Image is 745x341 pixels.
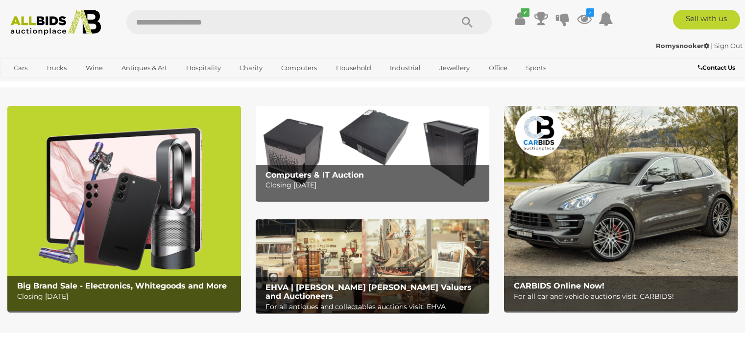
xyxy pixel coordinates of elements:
[433,60,476,76] a: Jewellery
[233,60,269,76] a: Charity
[79,60,109,76] a: Wine
[180,60,227,76] a: Hospitality
[265,301,484,313] p: For all antiques and collectables auctions visit: EHVA
[482,60,514,76] a: Office
[514,281,604,290] b: CARBIDS Online Now!
[256,219,489,313] a: EHVA | Evans Hastings Valuers and Auctioneers EHVA | [PERSON_NAME] [PERSON_NAME] Valuers and Auct...
[17,281,227,290] b: Big Brand Sale - Electronics, Whitegoods and More
[17,290,236,303] p: Closing [DATE]
[698,62,738,73] a: Contact Us
[40,60,73,76] a: Trucks
[265,179,484,191] p: Closing [DATE]
[673,10,740,29] a: Sell with us
[504,106,738,311] img: CARBIDS Online Now!
[265,283,472,301] b: EHVA | [PERSON_NAME] [PERSON_NAME] Valuers and Auctioneers
[256,219,489,313] img: EHVA | Evans Hastings Valuers and Auctioneers
[577,10,592,27] a: 2
[256,106,489,200] img: Computers & IT Auction
[521,8,529,17] i: ✔
[7,76,90,92] a: [GEOGRAPHIC_DATA]
[698,64,735,71] b: Contact Us
[711,42,713,50] span: |
[7,106,241,311] a: Big Brand Sale - Electronics, Whitegoods and More Big Brand Sale - Electronics, Whitegoods and Mo...
[256,106,489,200] a: Computers & IT Auction Computers & IT Auction Closing [DATE]
[115,60,173,76] a: Antiques & Art
[520,60,553,76] a: Sports
[656,42,709,50] strong: Romysnooker
[265,170,364,180] b: Computers & IT Auction
[512,10,527,27] a: ✔
[330,60,378,76] a: Household
[586,8,594,17] i: 2
[443,10,492,34] button: Search
[7,60,34,76] a: Cars
[504,106,738,311] a: CARBIDS Online Now! CARBIDS Online Now! For all car and vehicle auctions visit: CARBIDS!
[384,60,427,76] a: Industrial
[5,10,106,35] img: Allbids.com.au
[7,106,241,311] img: Big Brand Sale - Electronics, Whitegoods and More
[656,42,711,50] a: Romysnooker
[275,60,323,76] a: Computers
[514,290,733,303] p: For all car and vehicle auctions visit: CARBIDS!
[714,42,743,50] a: Sign Out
